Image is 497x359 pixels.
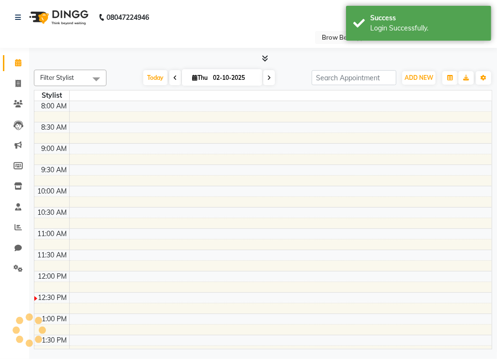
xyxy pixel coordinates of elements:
[40,314,69,324] div: 1:00 PM
[34,90,69,101] div: Stylist
[40,144,69,154] div: 9:00 AM
[370,13,484,23] div: Success
[40,74,74,81] span: Filter Stylist
[106,4,149,31] b: 08047224946
[405,74,433,81] span: ADD NEW
[36,250,69,260] div: 11:30 AM
[36,271,69,282] div: 12:00 PM
[40,122,69,133] div: 8:30 AM
[210,71,258,85] input: 2025-10-02
[370,23,484,33] div: Login Successfully.
[40,165,69,175] div: 9:30 AM
[40,335,69,345] div: 1:30 PM
[143,70,167,85] span: Today
[40,101,69,111] div: 8:00 AM
[312,70,396,85] input: Search Appointment
[36,229,69,239] div: 11:00 AM
[36,186,69,196] div: 10:00 AM
[36,208,69,218] div: 10:30 AM
[190,74,210,81] span: Thu
[25,4,91,31] img: logo
[402,71,436,85] button: ADD NEW
[36,293,69,303] div: 12:30 PM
